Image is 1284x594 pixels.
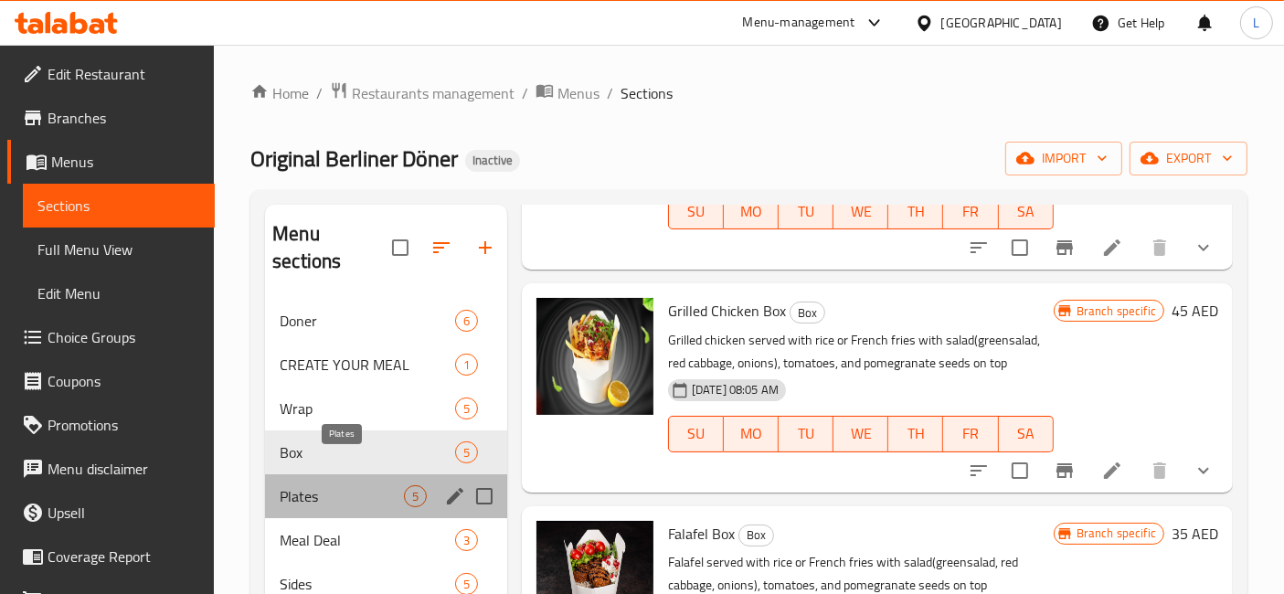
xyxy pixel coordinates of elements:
a: Edit Restaurant [7,52,215,96]
span: Doner [280,310,455,332]
button: TU [779,193,833,229]
span: Edit Menu [37,282,200,304]
button: edit [441,483,469,510]
span: 5 [456,576,477,593]
div: Box [738,525,774,546]
span: Branch specific [1069,525,1163,542]
img: Grilled Chicken Box [536,298,653,415]
div: items [455,398,478,419]
span: MO [731,198,771,225]
div: Menu-management [743,12,855,34]
div: Inactive [465,150,520,172]
span: 5 [456,400,477,418]
span: Menus [557,82,600,104]
a: Menus [536,81,600,105]
span: SU [676,198,716,225]
span: L [1253,13,1259,33]
a: Upsell [7,491,215,535]
span: Select to update [1001,451,1039,490]
span: Choice Groups [48,326,200,348]
button: WE [833,416,888,452]
a: Choice Groups [7,315,215,359]
button: MO [724,193,779,229]
li: / [522,82,528,104]
a: Coverage Report [7,535,215,578]
a: Coupons [7,359,215,403]
span: 5 [405,488,426,505]
a: Edit menu item [1101,460,1123,482]
button: Branch-specific-item [1043,226,1087,270]
span: WE [841,420,881,447]
h6: 35 AED [1172,521,1218,546]
li: / [316,82,323,104]
span: Sections [621,82,673,104]
button: SA [999,416,1054,452]
span: SA [1006,420,1046,447]
button: SU [668,193,724,229]
a: Menus [7,140,215,184]
span: Select to update [1001,228,1039,267]
div: Plates5edit [265,474,507,518]
a: Edit menu item [1101,237,1123,259]
span: Sort sections [419,226,463,270]
span: Meal Deal [280,529,455,551]
button: delete [1138,449,1182,493]
a: Branches [7,96,215,140]
button: TU [779,416,833,452]
span: SA [1006,198,1046,225]
span: 3 [456,532,477,549]
button: show more [1182,226,1226,270]
svg: Show Choices [1193,460,1215,482]
svg: Show Choices [1193,237,1215,259]
span: SU [676,420,716,447]
span: Edit Restaurant [48,63,200,85]
span: Original Berliner Döner [250,138,458,179]
div: items [455,529,478,551]
div: Box5 [265,430,507,474]
li: / [607,82,613,104]
div: Box [280,441,455,463]
button: TH [888,416,943,452]
div: CREATE YOUR MEAL1 [265,343,507,387]
span: Select all sections [381,228,419,267]
span: MO [731,420,771,447]
a: Menu disclaimer [7,447,215,491]
span: WE [841,198,881,225]
span: FR [950,420,991,447]
span: export [1144,147,1233,170]
div: Wrap5 [265,387,507,430]
nav: breadcrumb [250,81,1247,105]
span: 6 [456,313,477,330]
button: delete [1138,226,1182,270]
span: Plates [280,485,404,507]
span: Upsell [48,502,200,524]
span: Full Menu View [37,239,200,260]
span: [DATE] 08:05 AM [684,381,786,398]
button: TH [888,193,943,229]
button: FR [943,193,998,229]
span: Menu disclaimer [48,458,200,480]
a: Promotions [7,403,215,447]
span: Menus [51,151,200,173]
span: Restaurants management [352,82,515,104]
span: 5 [456,444,477,461]
button: export [1130,142,1247,175]
p: Grilled chicken served with rice or French fries with salad(greensalad, red cabbage, onions), tom... [668,329,1054,375]
button: sort-choices [957,449,1001,493]
span: TH [896,198,936,225]
span: Branch specific [1069,302,1163,320]
div: [GEOGRAPHIC_DATA] [941,13,1062,33]
button: SA [999,193,1054,229]
h6: 45 AED [1172,298,1218,324]
div: Wrap [280,398,455,419]
button: show more [1182,449,1226,493]
div: CREATE YOUR MEAL [280,354,455,376]
div: items [455,310,478,332]
span: Inactive [465,153,520,168]
span: Box [739,525,773,546]
div: items [455,354,478,376]
a: Home [250,82,309,104]
a: Restaurants management [330,81,515,105]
